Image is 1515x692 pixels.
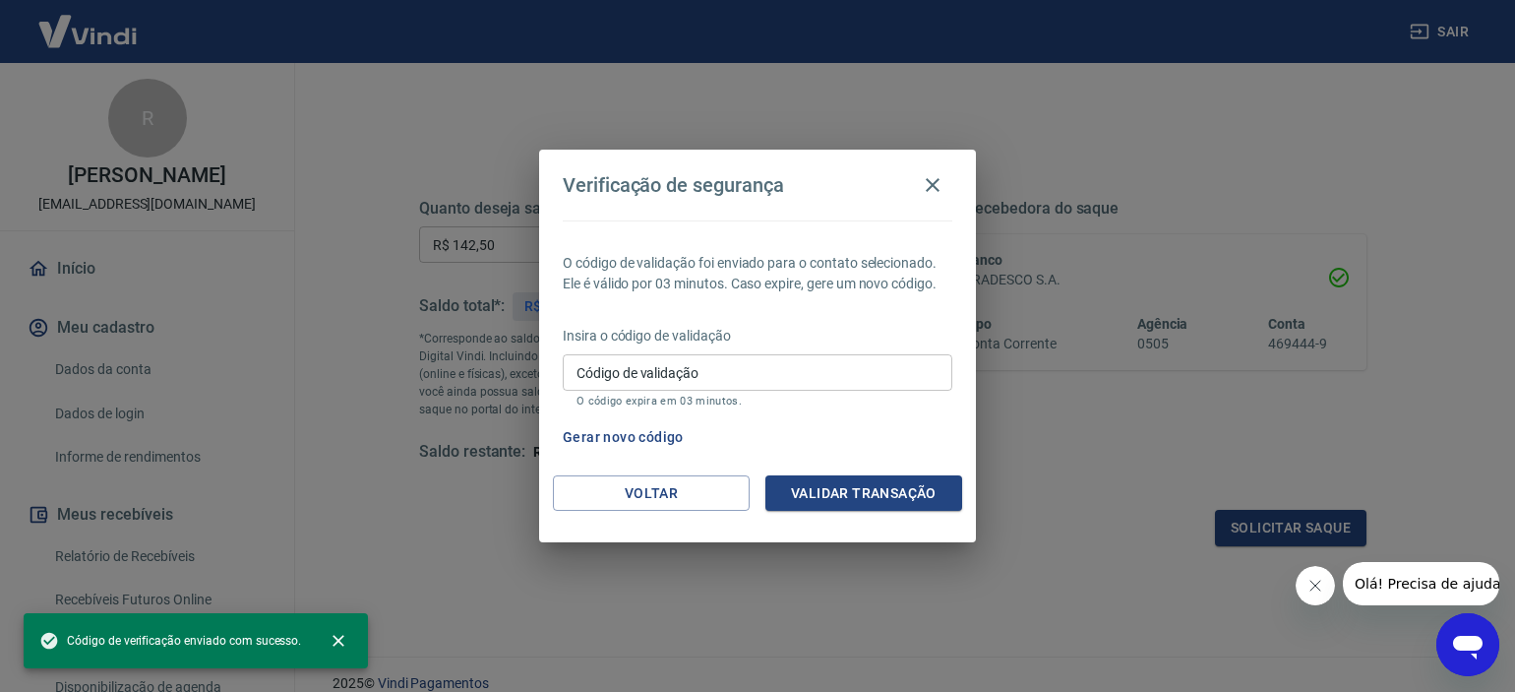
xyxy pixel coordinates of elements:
button: Gerar novo código [555,419,692,456]
p: O código de validação foi enviado para o contato selecionado. Ele é válido por 03 minutos. Caso e... [563,253,952,294]
iframe: Botão para abrir a janela de mensagens [1436,613,1499,676]
h4: Verificação de segurança [563,173,784,197]
iframe: Mensagem da empresa [1343,562,1499,605]
button: close [317,619,360,662]
iframe: Fechar mensagem [1296,566,1335,605]
p: Insira o código de validação [563,326,952,346]
p: O código expira em 03 minutos. [576,395,939,408]
button: Voltar [553,475,750,512]
span: Código de verificação enviado com sucesso. [39,631,301,651]
button: Validar transação [765,475,962,512]
span: Olá! Precisa de ajuda? [12,14,165,30]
